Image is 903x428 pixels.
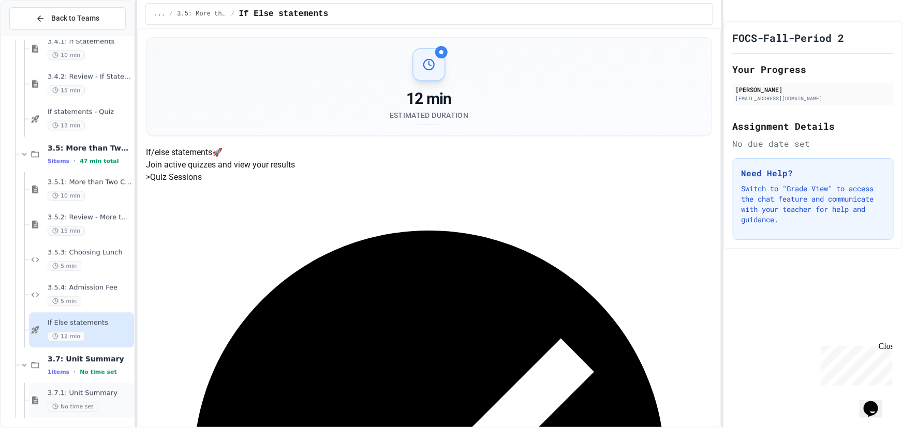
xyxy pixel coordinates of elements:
div: Chat with us now!Close [4,4,71,66]
span: 5 min [48,261,81,271]
iframe: chat widget [860,387,893,418]
span: 13 min [48,120,85,130]
span: If Else statements [48,318,132,327]
span: 5 min [48,296,81,306]
span: No time set [80,369,117,375]
span: 10 min [48,50,85,60]
span: 47 min total [80,158,119,164]
span: 10 min [48,191,85,201]
h5: > Quiz Sessions [146,171,712,184]
span: 12 min [48,331,85,341]
span: / [169,10,173,18]
span: If Else statements [239,8,329,20]
span: 3.5.2: Review - More than Two Choices [48,213,132,222]
div: [PERSON_NAME] [736,85,891,94]
div: Estimated Duration [390,110,468,120]
span: 3.5.3: Choosing Lunch [48,248,132,257]
p: Switch to "Grade View" to access the chat feature and communicate with your teacher for help and ... [742,184,885,225]
div: No due date set [733,137,894,150]
span: / [231,10,234,18]
span: 3.4.1: If Statements [48,37,132,46]
span: 5 items [48,158,69,164]
span: 3.4.2: Review - If Statements [48,72,132,81]
span: 3.7: Unit Summary [48,354,132,363]
span: No time set [48,402,98,411]
p: Join active quizzes and view your results [146,159,712,171]
h1: FOCS-Fall-Period 2 [733,30,845,45]
h4: If/else statements 🚀 [146,146,712,159]
div: 12 min [390,89,468,108]
span: 3.5.4: Admission Fee [48,283,132,292]
h3: Need Help? [742,167,885,179]
span: 1 items [48,369,69,375]
button: Back to Teams [9,7,126,29]
span: ... [154,10,166,18]
span: • [73,157,76,165]
iframe: chat widget [817,342,893,386]
span: Back to Teams [51,13,99,24]
span: 15 min [48,226,85,236]
div: [EMAIL_ADDRESS][DOMAIN_NAME] [736,95,891,102]
span: 3.5: More than Two Choices [177,10,227,18]
h2: Your Progress [733,62,894,77]
span: If statements - Quiz [48,108,132,116]
span: 3.5: More than Two Choices [48,143,132,152]
span: • [73,368,76,376]
span: 3.7.1: Unit Summary [48,389,132,398]
span: 15 min [48,85,85,95]
span: 3.5.1: More than Two Choices [48,178,132,187]
h2: Assignment Details [733,119,894,133]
